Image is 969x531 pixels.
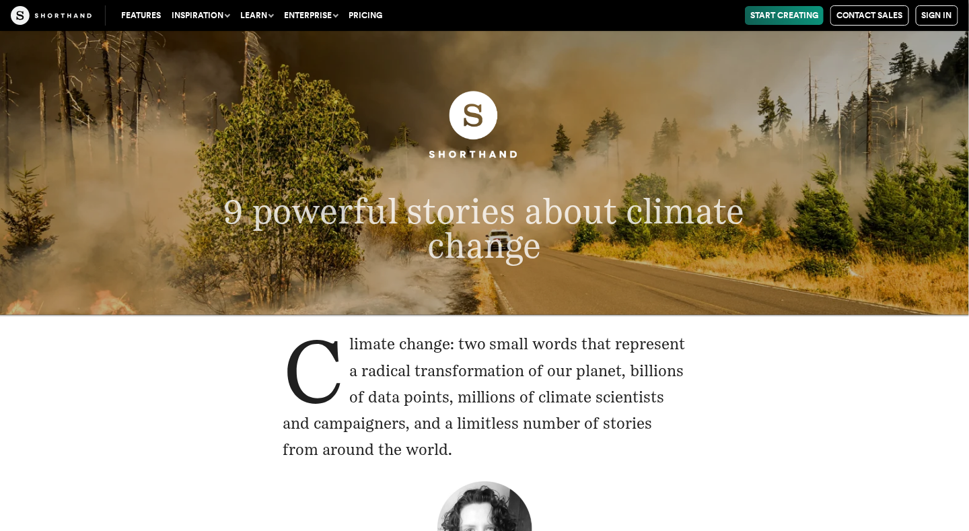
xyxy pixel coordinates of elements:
button: Inspiration [166,6,235,25]
button: Enterprise [279,6,343,25]
span: 9 powerful stories about climate change [224,190,746,267]
a: Start Creating [745,6,824,25]
a: Sign in [916,5,958,26]
button: Learn [235,6,279,25]
img: The Craft [11,6,92,25]
p: Climate change: two small words that represent a radical transformation of our planet, billions o... [283,331,686,462]
a: Features [116,6,166,25]
a: Pricing [343,6,388,25]
a: Contact Sales [830,5,909,26]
